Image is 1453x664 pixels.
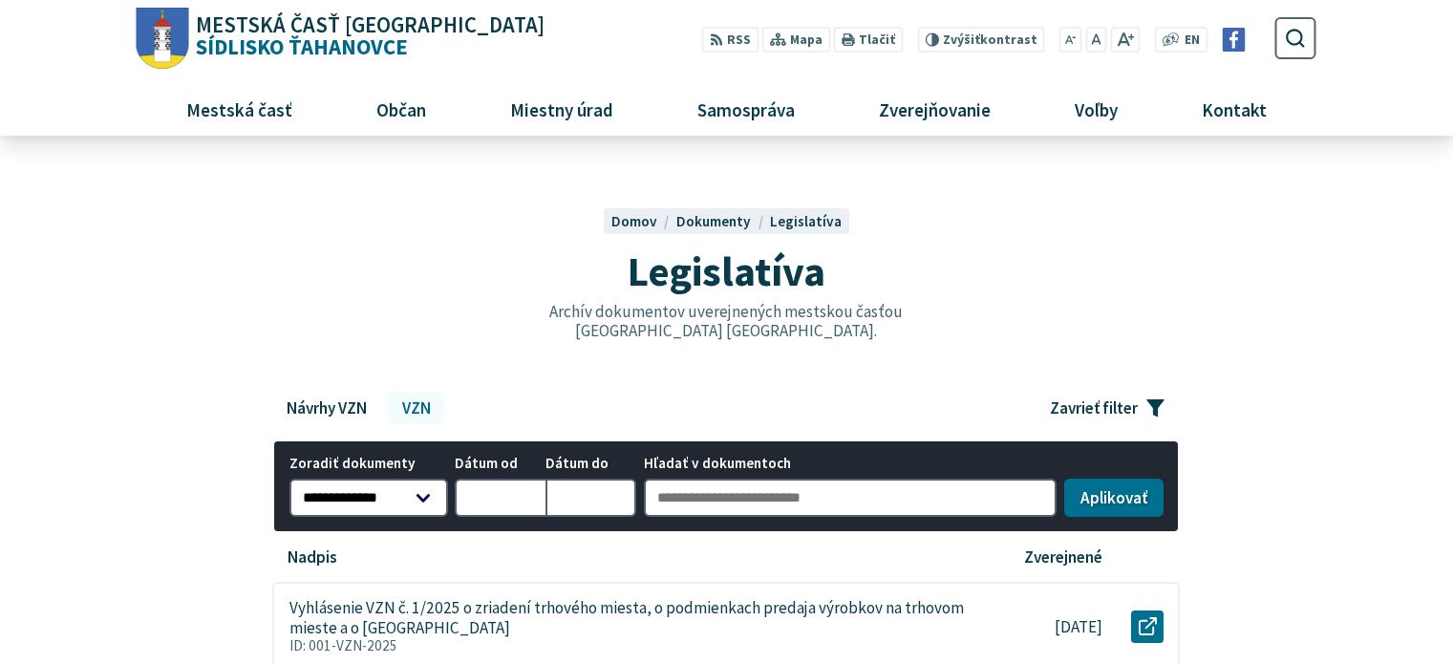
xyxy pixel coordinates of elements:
[676,212,770,230] a: Dokumenty
[1055,617,1102,637] p: [DATE]
[545,456,636,472] span: Dátum do
[1222,28,1246,52] img: Prejsť na Facebook stránku
[790,31,823,51] span: Mapa
[179,83,299,135] span: Mestská časť
[943,32,980,48] span: Zvýšiť
[1036,392,1180,424] button: Zavrieť filter
[151,83,327,135] a: Mestská časť
[196,14,545,36] span: Mestská časť [GEOGRAPHIC_DATA]
[369,83,433,135] span: Občan
[1024,547,1102,568] p: Zverejnené
[289,456,448,472] span: Zoradiť dokumenty
[388,392,444,424] a: VZN
[859,32,895,48] span: Tlačiť
[272,392,380,424] a: Návrhy VZN
[943,32,1037,48] span: kontrast
[545,479,636,517] input: Dátum do
[611,212,676,230] a: Domov
[137,8,189,70] img: Prejsť na domovskú stránku
[455,456,545,472] span: Dátum od
[289,637,967,654] p: ID: 001-VZN-2025
[690,83,801,135] span: Samospráva
[871,83,997,135] span: Zverejňovanie
[289,479,448,517] select: Zoradiť dokumenty
[762,27,830,53] a: Mapa
[289,598,967,637] p: Vyhlásenie VZN č. 1/2025 o zriadení trhového miesta, o podmienkach predaja výrobkov na trhovom mi...
[508,302,944,341] p: Archív dokumentov uverejnených mestskou časťou [GEOGRAPHIC_DATA] [GEOGRAPHIC_DATA].
[1185,31,1200,51] span: EN
[917,27,1044,53] button: Zvýšiťkontrast
[455,479,545,517] input: Dátum od
[611,212,657,230] span: Domov
[702,27,759,53] a: RSS
[1040,83,1153,135] a: Voľby
[663,83,830,135] a: Samospráva
[288,547,337,568] p: Nadpis
[1064,479,1164,517] button: Aplikovať
[644,456,1058,472] span: Hľadať v dokumentoch
[1167,83,1302,135] a: Kontakt
[1068,83,1125,135] span: Voľby
[644,479,1058,517] input: Hľadať v dokumentoch
[1059,27,1082,53] button: Zmenšiť veľkosť písma
[1110,27,1140,53] button: Zväčšiť veľkosť písma
[137,8,545,70] a: Logo Sídlisko Ťahanovce, prejsť na domovskú stránku.
[475,83,648,135] a: Miestny úrad
[727,31,751,51] span: RSS
[834,27,903,53] button: Tlačiť
[1085,27,1106,53] button: Nastaviť pôvodnú veľkosť písma
[502,83,620,135] span: Miestny úrad
[341,83,460,135] a: Občan
[628,245,825,297] span: Legislatíva
[1195,83,1274,135] span: Kontakt
[844,83,1026,135] a: Zverejňovanie
[676,212,751,230] span: Dokumenty
[189,14,545,58] span: Sídlisko Ťahanovce
[1050,398,1138,418] span: Zavrieť filter
[1180,31,1206,51] a: EN
[770,212,842,230] a: Legislatíva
